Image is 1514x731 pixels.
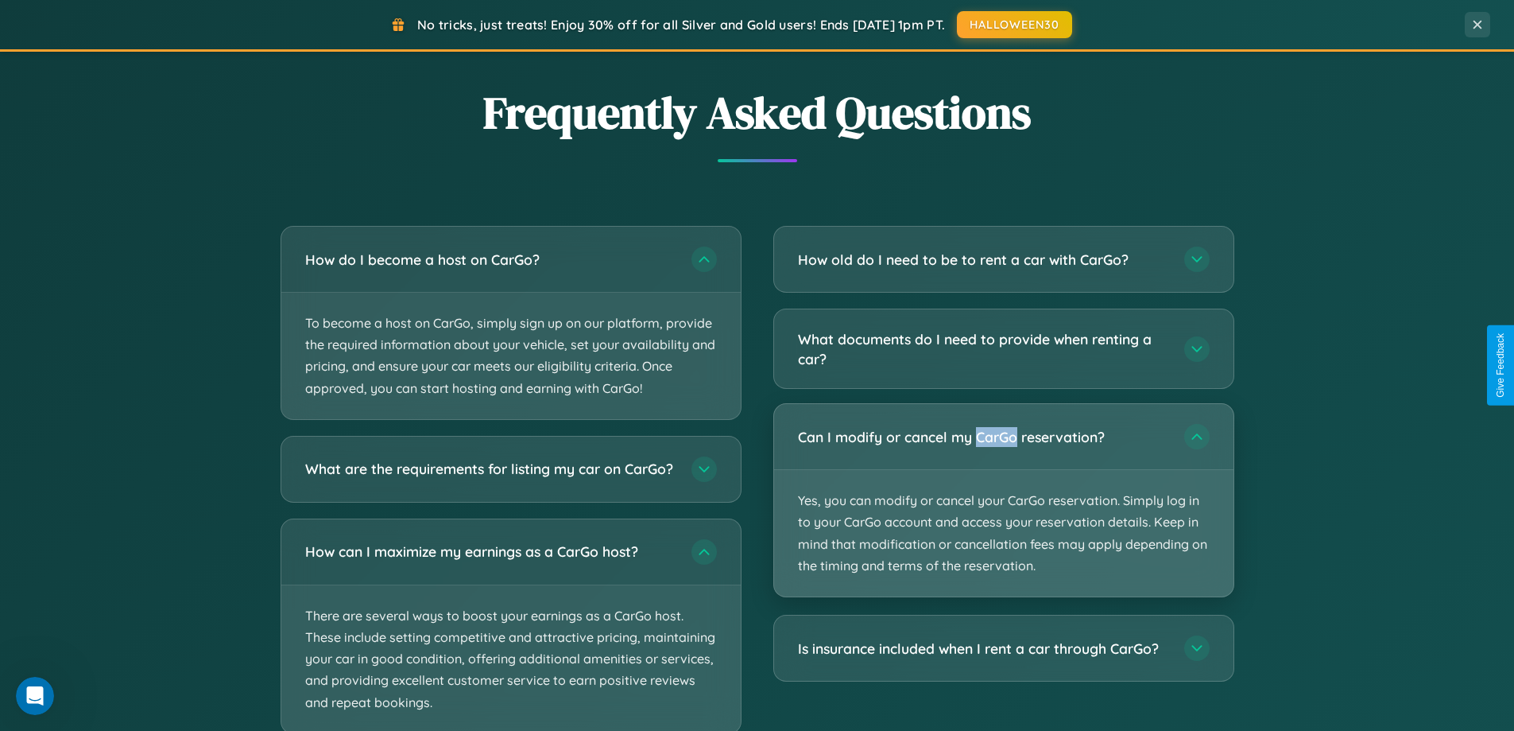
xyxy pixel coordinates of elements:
[957,11,1072,38] button: HALLOWEEN30
[798,250,1168,270] h3: How old do I need to be to rent a car with CarGo?
[305,459,676,479] h3: What are the requirements for listing my car on CarGo?
[774,470,1233,597] p: Yes, you can modify or cancel your CarGo reservation. Simply log in to your CarGo account and acc...
[16,677,54,715] iframe: Intercom live chat
[798,427,1168,447] h3: Can I modify or cancel my CarGo reservation?
[281,82,1234,143] h2: Frequently Asked Questions
[798,639,1168,659] h3: Is insurance included when I rent a car through CarGo?
[305,250,676,270] h3: How do I become a host on CarGo?
[305,542,676,562] h3: How can I maximize my earnings as a CarGo host?
[281,293,741,419] p: To become a host on CarGo, simply sign up on our platform, provide the required information about...
[798,329,1168,368] h3: What documents do I need to provide when renting a car?
[1495,333,1506,398] div: Give Feedback
[417,17,945,33] span: No tricks, just treats! Enjoy 30% off for all Silver and Gold users! Ends [DATE] 1pm PT.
